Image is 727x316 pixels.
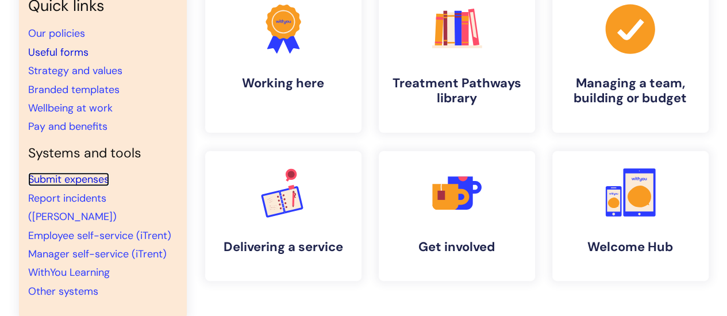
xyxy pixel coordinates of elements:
h4: Working here [214,76,352,91]
h4: Delivering a service [214,240,352,255]
a: Strategy and values [28,64,122,78]
a: WithYou Learning [28,265,110,279]
a: Pay and benefits [28,120,107,133]
a: Employee self-service (iTrent) [28,229,171,242]
a: Report incidents ([PERSON_NAME]) [28,191,117,223]
a: Delivering a service [205,151,361,281]
h4: Managing a team, building or budget [561,76,699,106]
h4: Systems and tools [28,145,178,161]
a: Branded templates [28,83,120,97]
a: Our policies [28,26,85,40]
a: Other systems [28,284,98,298]
h4: Welcome Hub [561,240,699,255]
a: Manager self-service (iTrent) [28,247,167,261]
h4: Get involved [388,240,526,255]
a: Get involved [379,151,535,281]
a: Useful forms [28,45,89,59]
a: Welcome Hub [552,151,709,281]
a: Submit expenses [28,172,109,186]
h4: Treatment Pathways library [388,76,526,106]
a: Wellbeing at work [28,101,113,115]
